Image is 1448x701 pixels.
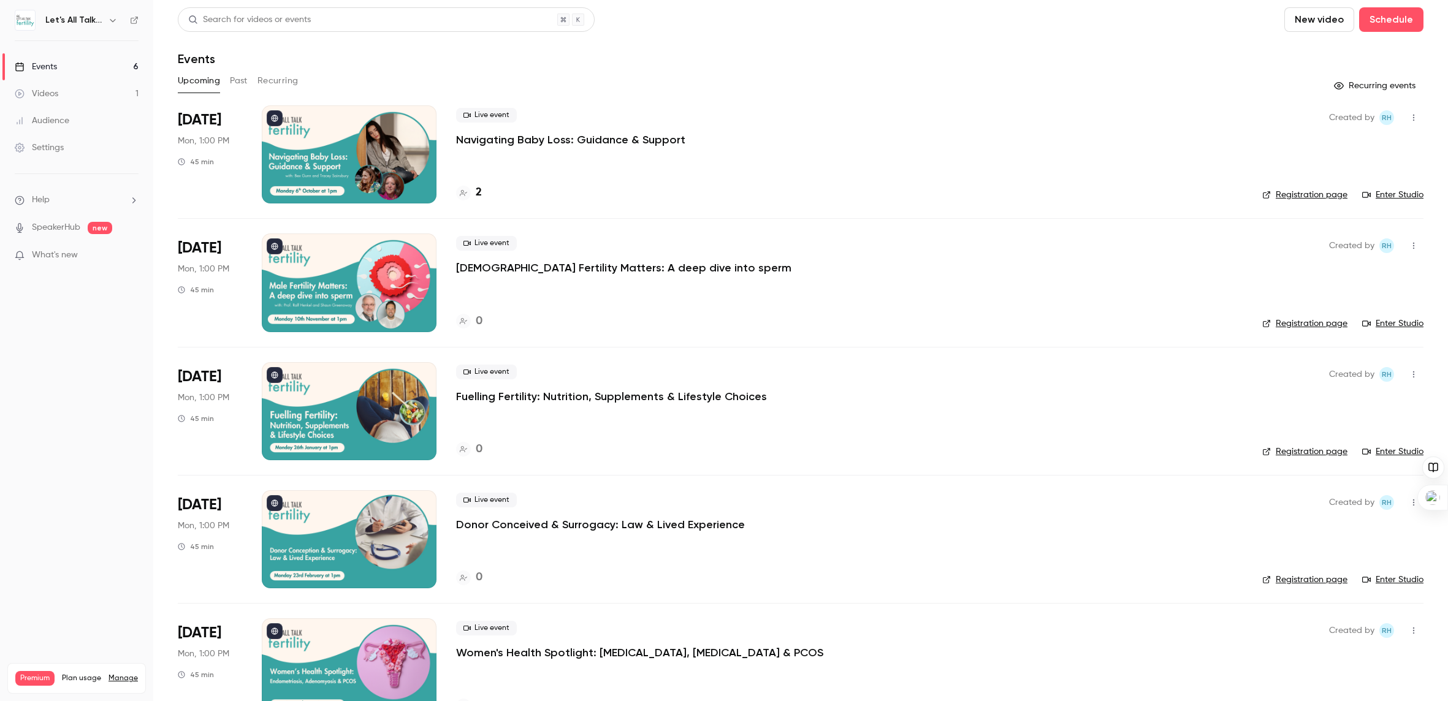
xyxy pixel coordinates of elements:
[1362,574,1423,586] a: Enter Studio
[1379,110,1394,125] span: Robyn Harris
[1362,317,1423,330] a: Enter Studio
[178,362,242,460] div: Jan 26 Mon, 1:00 PM (Europe/London)
[124,250,139,261] iframe: Noticeable Trigger
[456,517,745,532] a: Donor Conceived & Surrogacy: Law & Lived Experience
[456,184,482,201] a: 2
[15,671,55,686] span: Premium
[456,493,517,507] span: Live event
[32,249,78,262] span: What's new
[109,673,138,683] a: Manage
[456,236,517,251] span: Live event
[178,367,221,387] span: [DATE]
[15,142,64,154] div: Settings
[178,623,221,643] span: [DATE]
[178,495,221,515] span: [DATE]
[476,313,482,330] h4: 0
[178,71,220,91] button: Upcoming
[178,51,215,66] h1: Events
[257,71,299,91] button: Recurring
[178,110,221,130] span: [DATE]
[178,238,221,258] span: [DATE]
[456,132,685,147] a: Navigating Baby Loss: Guidance & Support
[178,157,214,167] div: 45 min
[1382,367,1392,382] span: RH
[1382,623,1392,638] span: RH
[456,621,517,635] span: Live event
[1362,189,1423,201] a: Enter Studio
[178,648,229,660] span: Mon, 1:00 PM
[456,569,482,586] a: 0
[88,222,112,234] span: new
[1262,445,1347,458] a: Registration page
[456,389,767,404] a: Fuelling Fertility: Nutrition, Supplements & Lifestyle Choices
[45,14,103,26] h6: Let's All Talk Fertility Live
[456,365,517,379] span: Live event
[1329,238,1374,253] span: Created by
[62,673,101,683] span: Plan usage
[15,194,139,207] li: help-dropdown-opener
[15,88,58,100] div: Videos
[1379,238,1394,253] span: Robyn Harris
[15,61,57,73] div: Events
[1329,110,1374,125] span: Created by
[230,71,248,91] button: Past
[1284,7,1354,32] button: New video
[1382,110,1392,125] span: RH
[1262,574,1347,586] a: Registration page
[1329,623,1374,638] span: Created by
[178,135,229,147] span: Mon, 1:00 PM
[178,392,229,404] span: Mon, 1:00 PM
[1328,76,1423,96] button: Recurring events
[456,441,482,458] a: 0
[1359,7,1423,32] button: Schedule
[1382,238,1392,253] span: RH
[1262,189,1347,201] a: Registration page
[178,105,242,203] div: Oct 6 Mon, 1:00 PM (Europe/London)
[32,194,50,207] span: Help
[1329,495,1374,510] span: Created by
[178,542,214,551] div: 45 min
[178,670,214,680] div: 45 min
[456,313,482,330] a: 0
[178,285,214,295] div: 45 min
[188,13,311,26] div: Search for videos or events
[476,569,482,586] h4: 0
[178,233,242,332] div: Nov 10 Mon, 1:00 PM (Europe/London)
[1382,495,1392,510] span: RH
[178,490,242,588] div: Feb 23 Mon, 1:00 PM (Europe/London)
[178,520,229,532] span: Mon, 1:00 PM
[15,10,35,30] img: Let's All Talk Fertility Live
[178,414,214,423] div: 45 min
[1362,445,1423,458] a: Enter Studio
[1379,495,1394,510] span: Robyn Harris
[1379,623,1394,638] span: Robyn Harris
[456,645,823,660] a: Women's Health Spotlight: [MEDICAL_DATA], [MEDICAL_DATA] & PCOS
[32,221,80,234] a: SpeakerHub
[1262,317,1347,330] a: Registration page
[456,108,517,123] span: Live event
[456,260,791,275] a: [DEMOGRAPHIC_DATA] Fertility Matters: A deep dive into sperm
[476,184,482,201] h4: 2
[476,441,482,458] h4: 0
[178,263,229,275] span: Mon, 1:00 PM
[1379,367,1394,382] span: Robyn Harris
[15,115,69,127] div: Audience
[1329,367,1374,382] span: Created by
